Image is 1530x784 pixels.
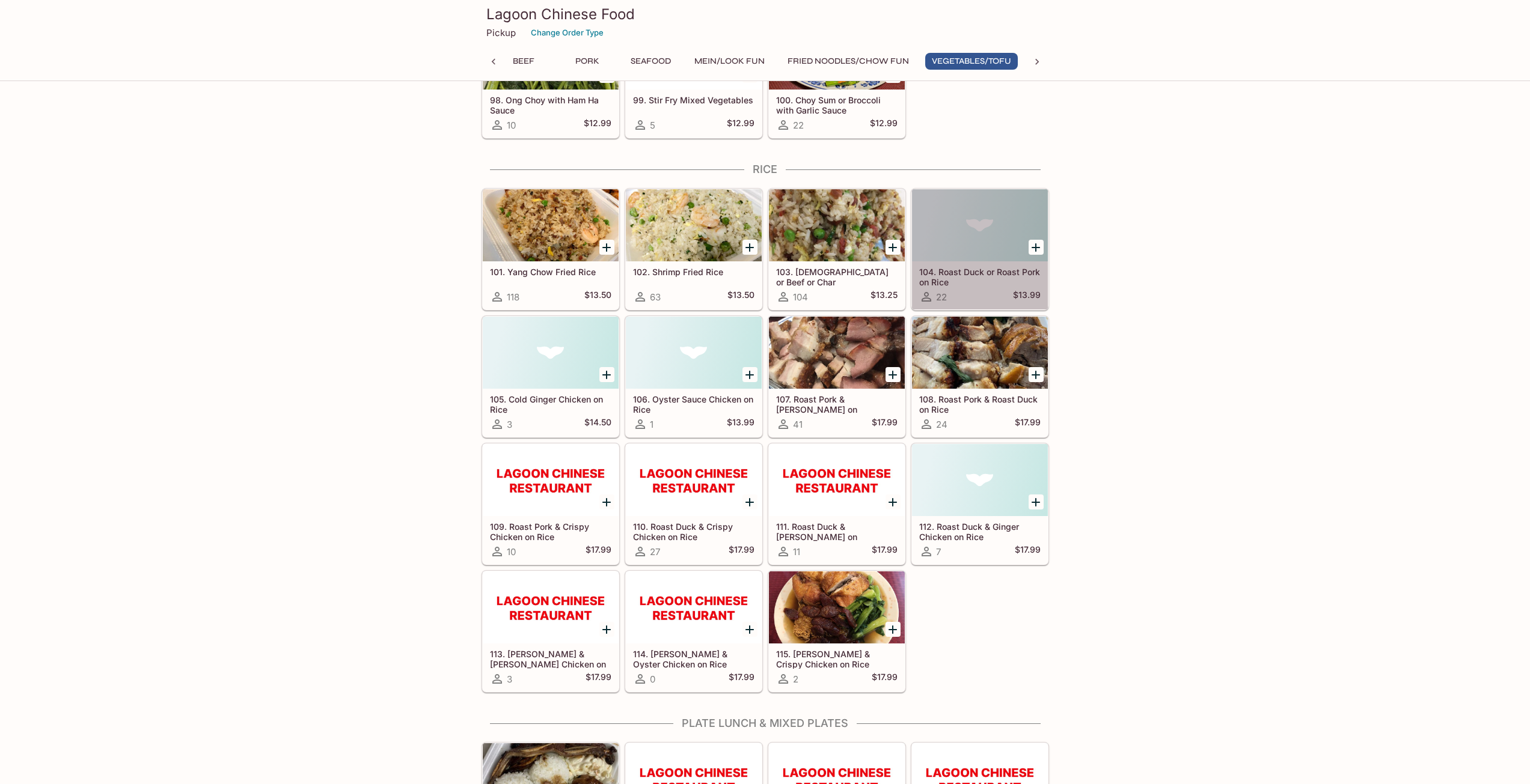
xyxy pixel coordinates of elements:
button: Seafood [624,53,678,70]
button: Add 108. Roast Pork & Roast Duck on Rice [1029,367,1044,382]
div: 108. Roast Pork & Roast Duck on Rice [912,317,1048,389]
span: 3 [507,673,512,685]
span: 63 [650,291,661,303]
button: Vegetables/Tofu [925,53,1018,70]
a: 110. Roast Duck & Crispy Chicken on Rice27$17.99 [625,443,762,565]
div: 113. Char Siu & Ginger Chicken on Rice [483,571,619,643]
span: 10 [507,120,516,131]
h5: $17.99 [872,672,898,686]
button: Add 102. Shrimp Fried Rice [742,240,757,255]
div: 106. Oyster Sauce Chicken on Rice [626,317,762,389]
a: 105. Cold Ginger Chicken on Rice3$14.50 [482,316,619,437]
a: 108. Roast Pork & Roast Duck on Rice24$17.99 [911,316,1048,437]
a: 114. [PERSON_NAME] & Oyster Chicken on Rice0$17.99 [625,571,762,692]
span: 104 [793,291,808,303]
span: 3 [507,419,512,430]
span: 1 [650,419,653,430]
div: 107. Roast Pork & Char Siu on Rice [769,317,905,389]
h5: 108. Roast Pork & Roast Duck on Rice [919,394,1041,414]
h5: $12.99 [727,118,754,132]
h5: $17.99 [1015,544,1041,559]
h5: 104. Roast Duck or Roast Pork on Rice [919,267,1041,287]
a: 111. Roast Duck & [PERSON_NAME] on [PERSON_NAME]11$17.99 [768,443,905,565]
h4: Rice [482,163,1049,176]
h5: 109. Roast Pork & Crispy Chicken on Rice [490,521,611,541]
div: 111. Roast Duck & Char Siu on Rice [769,444,905,516]
h5: 110. Roast Duck & Crispy Chicken on Rice [633,521,754,541]
h5: $13.50 [584,290,611,304]
div: 102. Shrimp Fried Rice [626,189,762,261]
a: 101. Yang Chow Fried Rice118$13.50 [482,189,619,310]
button: Add 105. Cold Ginger Chicken on Rice [599,367,614,382]
a: 113. [PERSON_NAME] & [PERSON_NAME] Chicken on Rice3$17.99 [482,571,619,692]
div: 101. Yang Chow Fried Rice [483,189,619,261]
h5: 115. [PERSON_NAME] & Crispy Chicken on Rice [776,649,898,669]
button: Add 111. Roast Duck & Char Siu on Rice [886,494,901,509]
button: Add 113. Char Siu & Ginger Chicken on Rice [599,622,614,637]
button: Add 110. Roast Duck & Crispy Chicken on Rice [742,494,757,509]
button: Fried Noodles/Chow Fun [781,53,916,70]
h5: $12.99 [584,118,611,132]
span: 5 [650,120,655,131]
span: 118 [507,291,519,303]
h5: 102. Shrimp Fried Rice [633,267,754,277]
div: 114. Char Siu & Oyster Chicken on Rice [626,571,762,643]
h5: 107. Roast Pork & [PERSON_NAME] on [PERSON_NAME] [776,394,898,414]
h5: 106. Oyster Sauce Chicken on Rice [633,394,754,414]
a: 109. Roast Pork & Crispy Chicken on Rice10$17.99 [482,443,619,565]
a: 103. [DEMOGRAPHIC_DATA] or Beef or Char [PERSON_NAME] [PERSON_NAME]104$13.25 [768,189,905,310]
a: 102. Shrimp Fried Rice63$13.50 [625,189,762,310]
div: 100. Choy Sum or Broccoli with Garlic Sauce [769,17,905,90]
h5: 105. Cold Ginger Chicken on Rice [490,394,611,414]
span: 7 [936,546,941,558]
div: 99. Stir Fry Mixed Vegetables [626,17,762,90]
span: 10 [507,546,516,558]
h5: 112. Roast Duck & Ginger Chicken on Rice [919,521,1041,541]
h5: 101. Yang Chow Fried Rice [490,267,611,277]
h4: Plate Lunch & Mixed Plates [482,717,1049,730]
button: Add 114. Char Siu & Oyster Chicken on Rice [742,622,757,637]
p: Pickup [486,27,516,38]
button: Beef [497,53,551,70]
button: Add 107. Roast Pork & Char Siu on Rice [886,367,901,382]
h5: 103. [DEMOGRAPHIC_DATA] or Beef or Char [PERSON_NAME] [PERSON_NAME] [776,267,898,287]
h5: $13.99 [1013,290,1041,304]
span: 11 [793,546,800,558]
h5: 99. Stir Fry Mixed Vegetables [633,95,754,105]
div: 112. Roast Duck & Ginger Chicken on Rice [912,444,1048,516]
a: 106. Oyster Sauce Chicken on Rice1$13.99 [625,316,762,437]
h5: $13.25 [871,290,898,304]
h5: $17.99 [872,417,898,431]
h5: $17.99 [729,672,754,686]
span: 22 [793,120,804,131]
h5: 113. [PERSON_NAME] & [PERSON_NAME] Chicken on Rice [490,649,611,669]
h5: $13.99 [727,417,754,431]
button: Add 112. Roast Duck & Ginger Chicken on Rice [1029,494,1044,509]
button: Add 101. Yang Chow Fried Rice [599,240,614,255]
button: Change Order Type [525,23,609,42]
h5: $17.99 [586,672,611,686]
span: 0 [650,673,655,685]
a: 107. Roast Pork & [PERSON_NAME] on [PERSON_NAME]41$17.99 [768,316,905,437]
button: Mein/Look Fun [688,53,771,70]
span: 22 [936,291,947,303]
div: 98. Ong Choy with Ham Ha Sauce [483,17,619,90]
span: 41 [793,419,803,430]
button: Add 109. Roast Pork & Crispy Chicken on Rice [599,494,614,509]
div: 103. Chick or Beef or Char Siu Fried Rice [769,189,905,261]
h5: $12.99 [870,118,898,132]
button: Pork [560,53,614,70]
div: 104. Roast Duck or Roast Pork on Rice [912,189,1048,261]
div: 115. Lup Cheong & Crispy Chicken on Rice [769,571,905,643]
h5: 100. Choy Sum or Broccoli with Garlic Sauce [776,95,898,115]
div: 110. Roast Duck & Crispy Chicken on Rice [626,444,762,516]
button: Add 106. Oyster Sauce Chicken on Rice [742,367,757,382]
h5: $14.50 [584,417,611,431]
button: Add 115. Lup Cheong & Crispy Chicken on Rice [886,622,901,637]
span: 27 [650,546,660,558]
span: 2 [793,673,798,685]
h5: $17.99 [872,544,898,559]
h5: 114. [PERSON_NAME] & Oyster Chicken on Rice [633,649,754,669]
button: Add 104. Roast Duck or Roast Pork on Rice [1029,240,1044,255]
span: 24 [936,419,947,430]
